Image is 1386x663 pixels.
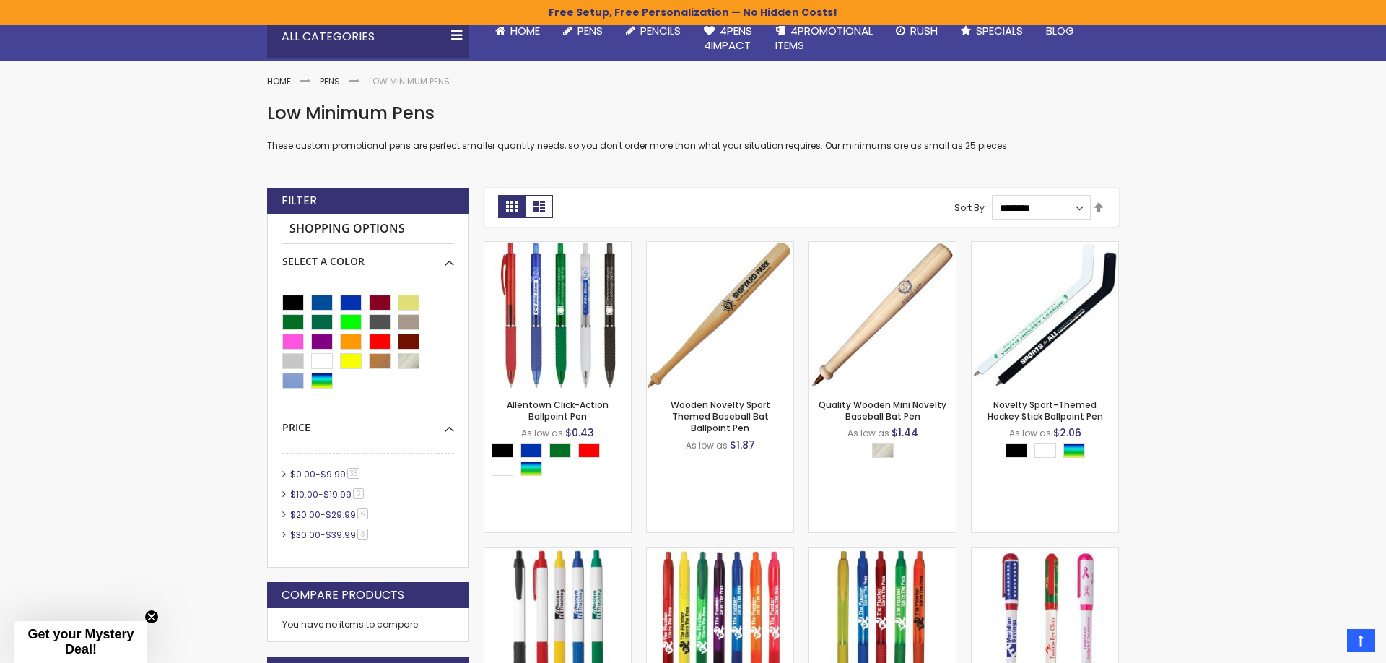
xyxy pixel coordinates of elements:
[671,399,770,434] a: Wooden Novelty Sport Themed Baseball Bat Ballpoint Pen
[640,23,681,38] span: Pencils
[972,242,1118,389] img: Novelty Sport-Themed Hockey Stick Ballpoint Pen
[764,15,884,62] a: 4PROMOTIONALITEMS
[347,468,359,479] span: 35
[1347,629,1375,652] a: Top
[27,627,134,656] span: Get your Mystery Deal!
[492,443,513,458] div: Black
[290,508,321,521] span: $20.00
[267,75,291,87] a: Home
[775,23,873,53] span: 4PROMOTIONAL ITEMS
[287,529,373,541] a: $30.00-$39.993
[484,242,631,389] img: Allentown Click-Action Ballpoint Pen
[892,425,918,440] span: $1.44
[282,214,454,245] strong: Shopping Options
[1006,443,1092,461] div: Select A Color
[282,193,317,209] strong: Filter
[492,443,631,480] div: Select A Color
[647,241,793,253] a: Wooden Novelty Sport Themed Baseball Bat Ballpoint Pen
[357,529,368,539] span: 3
[484,547,631,560] a: Monarch-G Grip Wide Click Ballpoint Pen - White Body
[282,587,404,603] strong: Compare Products
[287,468,365,480] a: $0.00-$9.9935
[267,15,469,58] div: All Categories
[1034,15,1086,47] a: Blog
[484,241,631,253] a: Allentown Click-Action Ballpoint Pen
[872,443,894,458] div: Natural Wood
[552,15,614,47] a: Pens
[730,438,755,452] span: $1.87
[704,23,752,53] span: 4Pens 4impact
[809,241,956,253] a: Quality Wooden Mini Novelty Baseball Bat Pen
[521,427,563,439] span: As low as
[520,461,542,476] div: Assorted
[647,242,793,389] img: Wooden Novelty Sport Themed Baseball Bat Ballpoint Pen
[282,244,454,269] div: Select A Color
[988,399,1103,422] a: Novelty Sport-Themed Hockey Stick Ballpoint Pen
[1034,443,1056,458] div: White
[321,468,346,480] span: $9.99
[954,201,985,214] label: Sort By
[647,547,793,560] a: Monarch-T Translucent Wide Click Ballpoint Pen
[492,461,513,476] div: White
[884,15,949,47] a: Rush
[972,547,1118,560] a: Inspirations Jumbo Twist-Action Pen - Pre-Decorated Cap
[819,399,946,422] a: Quality Wooden Mini Novelty Baseball Bat Pen
[369,75,450,87] strong: Low Minimum Pens
[549,443,571,458] div: Green
[972,241,1118,253] a: Novelty Sport-Themed Hockey Stick Ballpoint Pen
[320,75,340,87] a: Pens
[353,488,364,499] span: 3
[326,529,356,541] span: $39.99
[949,15,1034,47] a: Specials
[507,399,609,422] a: Allentown Click-Action Ballpoint Pen
[872,443,901,461] div: Select A Color
[976,23,1023,38] span: Specials
[14,621,147,663] div: Get your Mystery Deal!Close teaser
[847,427,889,439] span: As low as
[578,443,600,458] div: Red
[809,547,956,560] a: Monarch-TG Translucent Grip Wide Click Ballpoint Pen
[692,15,764,62] a: 4Pens4impact
[290,529,321,541] span: $30.00
[520,443,542,458] div: Blue
[614,15,692,47] a: Pencils
[267,102,1119,152] div: These custom promotional pens are perfect smaller quantity needs, so you don't order more than wh...
[267,102,1119,125] h1: Low Minimum Pens
[287,488,369,500] a: $10.00-$19.993
[290,488,318,500] span: $10.00
[287,508,373,521] a: $20.00-$29.996
[282,410,454,435] div: Price
[577,23,603,38] span: Pens
[1046,23,1074,38] span: Blog
[267,608,469,642] div: You have no items to compare.
[809,242,956,389] img: Quality Wooden Mini Novelty Baseball Bat Pen
[510,23,540,38] span: Home
[686,439,728,451] span: As low as
[357,508,368,519] span: 6
[326,508,356,521] span: $29.99
[910,23,938,38] span: Rush
[565,425,594,440] span: $0.43
[498,195,526,218] strong: Grid
[1053,425,1081,440] span: $2.06
[1006,443,1027,458] div: Black
[1063,443,1085,458] div: Assorted
[1009,427,1051,439] span: As low as
[290,468,315,480] span: $0.00
[484,15,552,47] a: Home
[323,488,352,500] span: $19.99
[144,610,159,624] button: Close teaser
